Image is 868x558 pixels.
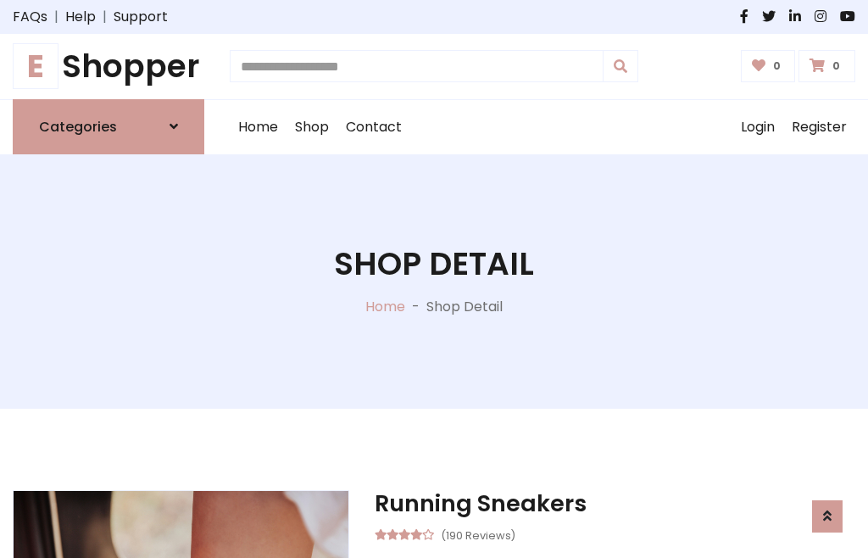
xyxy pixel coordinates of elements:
a: 0 [798,50,855,82]
a: FAQs [13,7,47,27]
a: EShopper [13,47,204,86]
span: | [47,7,65,27]
a: 0 [741,50,796,82]
a: Contact [337,100,410,154]
a: Support [114,7,168,27]
p: - [405,297,426,317]
span: | [96,7,114,27]
a: Categories [13,99,204,154]
span: 0 [828,59,844,74]
h3: Running Sneakers [375,490,855,517]
a: Register [783,100,855,154]
span: 0 [769,59,785,74]
a: Shop [287,100,337,154]
h1: Shop Detail [334,245,534,283]
h6: Categories [39,119,117,135]
p: Shop Detail [426,297,503,317]
a: Help [65,7,96,27]
a: Home [365,297,405,316]
small: (190 Reviews) [441,524,515,544]
span: E [13,43,58,89]
a: Home [230,100,287,154]
a: Login [732,100,783,154]
h1: Shopper [13,47,204,86]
